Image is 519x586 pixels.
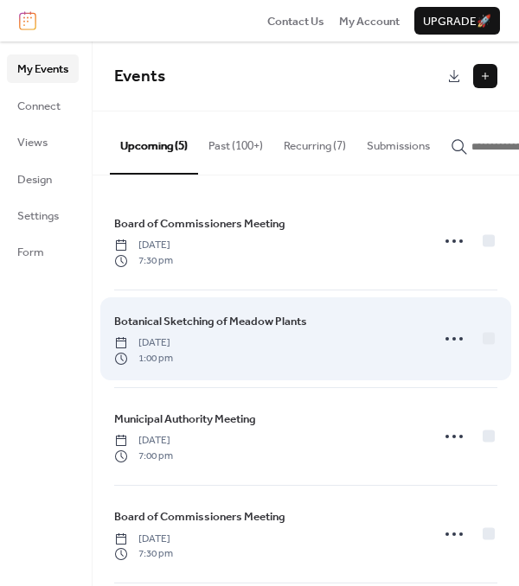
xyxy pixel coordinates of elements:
span: Board of Commissioners Meeting [114,508,285,525]
a: Design [7,165,79,193]
a: Municipal Authority Meeting [114,410,256,429]
a: Connect [7,92,79,119]
span: Events [114,61,165,92]
span: 7:00 pm [114,449,173,464]
button: Upcoming (5) [110,111,198,174]
a: Board of Commissioners Meeting [114,214,285,233]
a: Botanical Sketching of Meadow Plants [114,312,307,331]
span: 7:30 pm [114,253,173,269]
span: [DATE] [114,532,173,547]
span: Municipal Authority Meeting [114,411,256,428]
button: Recurring (7) [273,111,356,172]
span: 7:30 pm [114,546,173,562]
button: Submissions [356,111,440,172]
a: Form [7,238,79,265]
span: Design [17,171,52,188]
span: Views [17,134,48,151]
span: Form [17,244,44,261]
span: [DATE] [114,335,173,351]
img: logo [19,11,36,30]
span: [DATE] [114,238,173,253]
a: Contact Us [267,12,324,29]
button: Upgrade🚀 [414,7,500,35]
span: Connect [17,98,61,115]
span: Board of Commissioners Meeting [114,215,285,232]
a: Views [7,128,79,156]
span: My Events [17,61,68,78]
span: Botanical Sketching of Meadow Plants [114,313,307,330]
span: Contact Us [267,13,324,30]
a: My Events [7,54,79,82]
a: My Account [339,12,400,29]
a: Settings [7,201,79,229]
span: Upgrade 🚀 [423,13,491,30]
span: Settings [17,207,59,225]
span: My Account [339,13,400,30]
span: 1:00 pm [114,351,173,366]
span: [DATE] [114,433,173,449]
button: Past (100+) [198,111,273,172]
a: Board of Commissioners Meeting [114,507,285,526]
